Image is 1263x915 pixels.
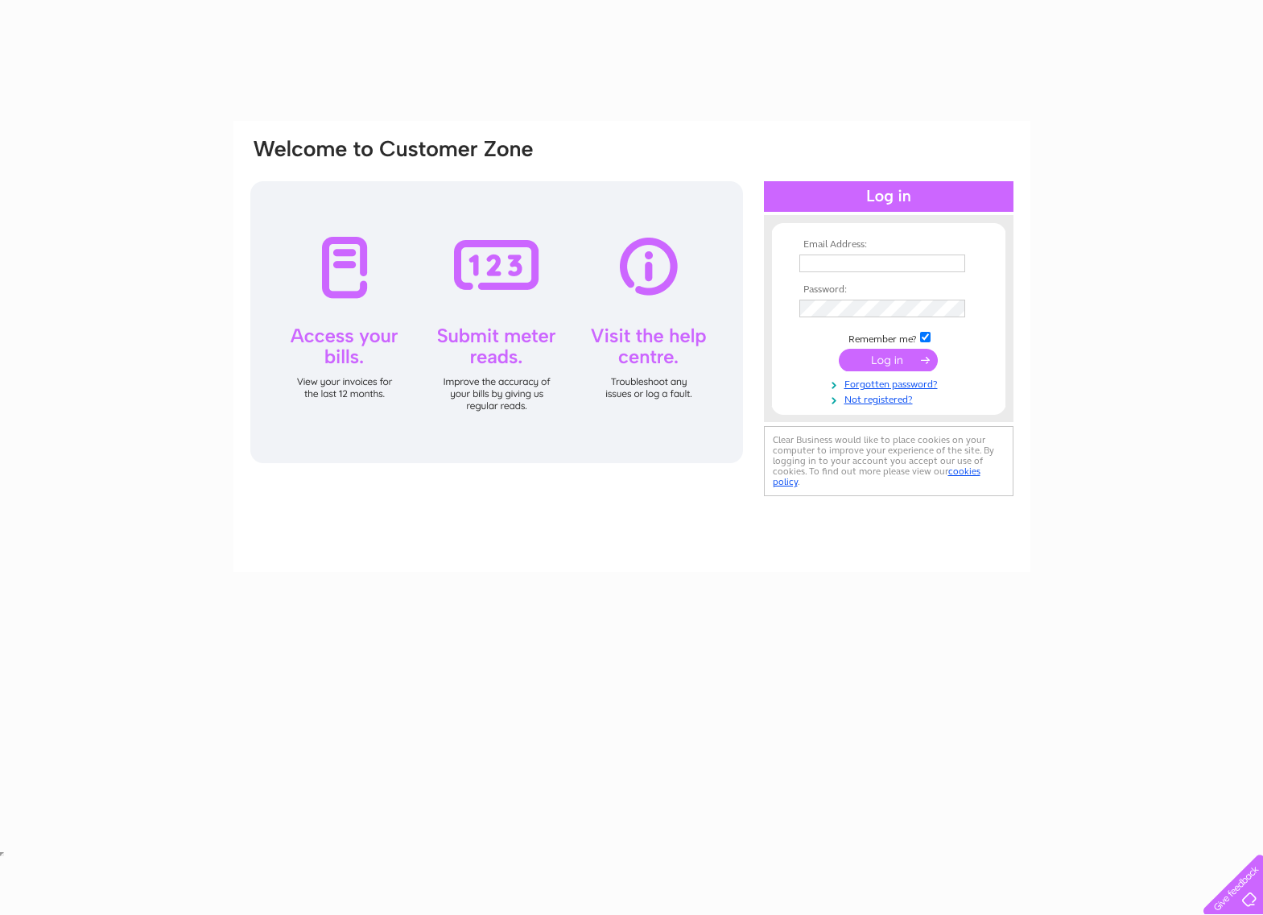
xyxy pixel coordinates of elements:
[795,284,982,296] th: Password:
[795,329,982,346] td: Remember me?
[773,466,980,487] a: cookies policy
[764,426,1013,496] div: Clear Business would like to place cookies on your computer to improve your experience of the sit...
[799,375,982,391] a: Forgotten password?
[799,391,982,406] a: Not registered?
[839,349,938,371] input: Submit
[795,239,982,250] th: Email Address:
